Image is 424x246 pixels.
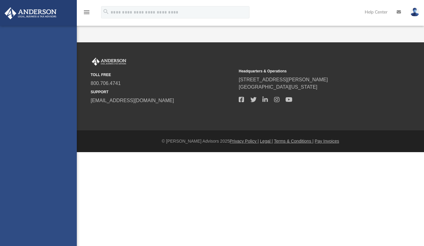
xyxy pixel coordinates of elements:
small: TOLL FREE [91,72,234,78]
a: menu [83,12,90,16]
a: [STREET_ADDRESS][PERSON_NAME] [239,77,328,82]
a: Privacy Policy | [230,139,259,144]
img: Anderson Advisors Platinum Portal [3,7,58,19]
a: Pay Invoices [315,139,339,144]
a: 800.706.4741 [91,81,121,86]
small: SUPPORT [91,89,234,95]
a: Terms & Conditions | [274,139,314,144]
i: menu [83,9,90,16]
img: Anderson Advisors Platinum Portal [91,58,128,66]
img: User Pic [410,8,419,17]
i: search [103,8,109,15]
small: Headquarters & Operations [239,68,383,74]
a: [EMAIL_ADDRESS][DOMAIN_NAME] [91,98,174,103]
a: Legal | [260,139,273,144]
a: [GEOGRAPHIC_DATA][US_STATE] [239,84,317,90]
div: © [PERSON_NAME] Advisors 2025 [77,138,424,144]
